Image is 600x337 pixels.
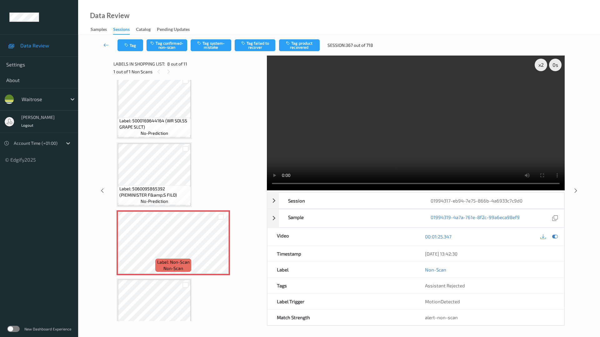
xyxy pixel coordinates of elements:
div: Sample01994319-4a7a-761e-8f2c-99a6eca98ef9 [267,209,564,227]
div: Catalog [136,26,151,34]
span: Assistant Rejected [425,283,465,288]
div: Pending Updates [157,26,190,34]
a: 00:01:25.347 [425,233,452,240]
div: alert-non-scan [425,314,555,320]
a: Catalog [136,25,157,34]
div: Sessions [113,26,130,35]
span: Label: Non-Scan [157,259,190,265]
div: Session [279,193,422,208]
button: Tag [117,39,143,51]
div: Video [267,228,416,246]
div: Samples [91,26,107,34]
span: 367 out of 718 [346,42,373,48]
div: Label Trigger [267,294,416,309]
div: MotionDetected [416,294,564,309]
span: 8 out of 11 [167,61,187,67]
div: Timestamp [267,246,416,261]
div: 1 out of 1 Non Scans [113,68,262,76]
a: Pending Updates [157,25,196,34]
div: Tags [267,278,416,293]
span: Label: 5000169644164 (WR SDLSS GRAPE SLCT) [119,118,189,130]
div: 0 s [549,59,562,71]
a: Samples [91,25,113,34]
span: Labels in shopping list: [113,61,165,67]
span: Session: [327,42,346,48]
a: Sessions [113,25,136,35]
a: Non-Scan [425,266,446,273]
span: non-scan [163,265,183,271]
div: x 2 [535,59,547,71]
a: 01994319-4a7a-761e-8f2c-99a6eca98ef9 [431,214,520,222]
button: Tag failed to recover [235,39,275,51]
div: [DATE] 13:42:30 [425,251,555,257]
div: Sample [279,209,422,227]
div: 01994317-eb94-7e75-866b-4a6933c7c9d0 [421,193,564,208]
span: no-prediction [141,198,168,204]
button: Tag product recovered [279,39,320,51]
span: no-prediction [141,130,168,136]
button: Tag confirmed-non-scan [147,39,187,51]
span: Label: 5060095865392 (PIEMINISTER F&amp;S FILO) [119,186,189,198]
button: Tag system-mistake [191,39,231,51]
div: Data Review [90,12,129,19]
div: Match Strength [267,310,416,325]
div: Session01994317-eb94-7e75-866b-4a6933c7c9d0 [267,193,564,209]
div: Label [267,262,416,277]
